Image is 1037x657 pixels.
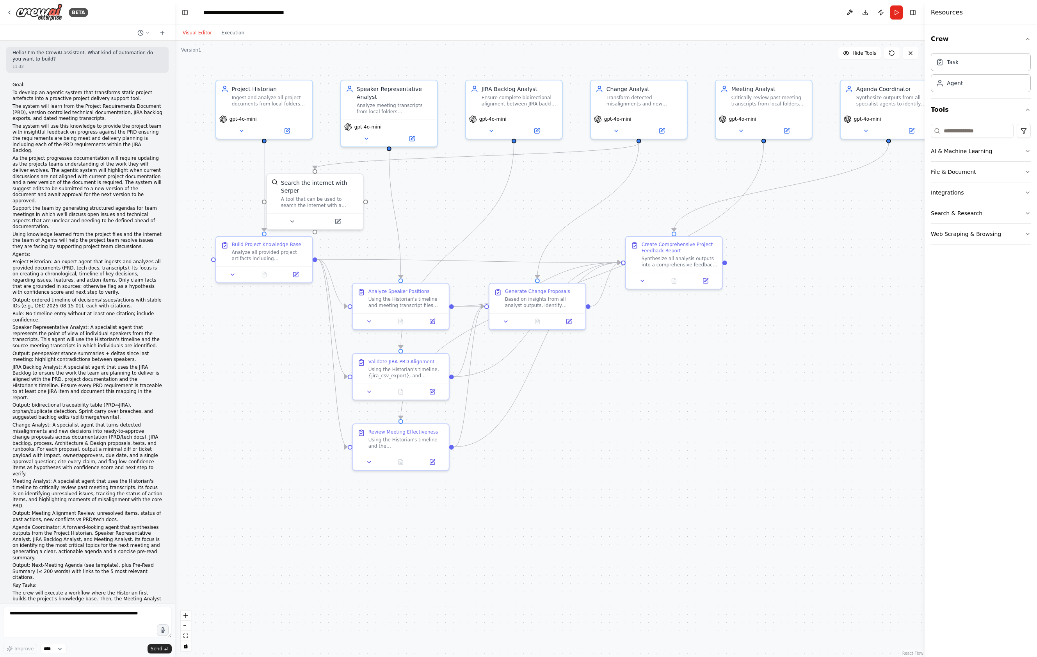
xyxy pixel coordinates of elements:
g: Edge from 61ba36ec-6b37-432d-995f-6564954e8d76 to 8316408d-33d7-4282-b463-1707ef7ac9bb [454,259,621,451]
div: Generate Change Proposals [505,288,570,295]
button: Tools [931,99,1031,121]
div: Review Meeting Effectiveness [368,429,438,435]
g: Edge from 279e20a3-9065-4076-9e6d-3a394e4438e1 to 53b4f089-5772-403e-9ba7-7902628762c8 [534,143,643,279]
button: Open in side panel [419,387,446,396]
div: A tool that can be used to search the internet with a search_query. Supports different search typ... [281,196,358,209]
button: Crew [931,28,1031,50]
button: No output available [657,276,690,286]
button: Open in side panel [282,270,309,279]
div: SerperDevToolSearch the internet with SerperA tool that can be used to search the internet with a... [266,173,364,230]
div: BETA [69,8,88,17]
g: Edge from 0b307d22-a5c3-4b9a-9512-2de03a13cd7b to 1e81e0a6-6d7b-4fbb-a89b-4f514fb836a8 [385,151,405,279]
div: Agenda CoordinatorSynthesize outputs from all specialist agents to identify critical topics for u... [840,80,937,139]
button: Click to speak your automation idea [157,624,169,636]
button: Open in side panel [265,126,309,136]
g: Edge from 17329040-4521-4966-bc80-ad59227411d0 to 642bb8dc-094d-4219-8243-1ecedbfc6007 [397,143,518,349]
span: Improve [14,646,34,652]
div: Synthesize all analysis outputs into a comprehensive feedback report following the specified stru... [642,255,717,268]
button: No output available [384,317,417,326]
div: Validate JIRA-PRD Alignment [368,359,435,365]
span: gpt-4o-mini [729,116,756,122]
div: Build Project Knowledge BaseAnalyze all provided project artifacts including {prd_documents}, {te... [215,236,313,283]
div: Change AnalystTransform detected misalignments and new decisions into actionable change proposals... [590,80,688,139]
span: Hide Tools [852,50,876,56]
button: Open in side panel [640,126,684,136]
h4: Resources [931,8,963,17]
button: fit view [181,631,191,641]
g: Edge from e98c811f-e2e9-4b1e-a0a6-f50e788b18e7 to ada84769-8e3c-4f18-9af4-2d7d79bf5abe [260,143,268,232]
p: The system will learn from the Project Requirements Document (PRD), version controlled technical ... [12,104,162,122]
a: React Flow attribution [902,651,923,655]
div: Generate Change ProposalsBased on insights from all analyst outputs, identify misalignments and n... [489,283,586,330]
p: Output: per-speaker stance summaries + deltas since last meeting; highlight contradictions betwee... [12,351,162,363]
p: Agenda Coordinator: A forward-looking agent that synthesises outputs from the Project Historian, ... [12,525,162,561]
button: No output available [384,387,417,396]
div: Task [947,58,959,66]
div: Meeting Analyst [731,85,807,93]
p: Meeting Analyst: A specialist agent that uses the Historian's timeline to critically review past ... [12,478,162,509]
div: Search the internet with Serper [281,179,358,195]
span: gpt-4o-mini [229,116,257,122]
button: Send [148,644,172,653]
button: Start a new chat [156,28,169,37]
p: To develop an agentic system that transforms static project artefacts into a proactive project de... [12,90,162,102]
div: Analyze all provided project artifacts including {prd_documents}, {technical_documentation}, {jir... [232,249,308,262]
button: Open in side panel [316,217,360,226]
div: Synthesize outputs from all specialist agents to identify critical topics for upcoming meetings a... [856,95,932,107]
button: Open in side panel [419,317,446,326]
button: Web Scraping & Browsing [931,224,1031,244]
div: Transform detected misalignments and new decisions into actionable change proposals across local ... [607,95,682,107]
div: Create Comprehensive Project Feedback ReportSynthesize all analysis outputs into a comprehensive ... [625,236,723,289]
button: No output available [384,457,417,467]
p: JIRA Backlog Analyst: A specialist agent that uses the JIRA Backlog to ensure the work the team a... [12,364,162,401]
p: Support the team by generating structured agendas for team meetings in which we'll discuss open i... [12,205,162,230]
button: Search & Research [931,203,1031,223]
div: Analyze Speaker PositionsUsing the Historian's timeline and meeting transcript files from the {me... [352,283,450,330]
button: File & Document [931,162,1031,182]
button: Open in side panel [692,276,719,286]
div: Speaker Representative Analyst [357,85,432,101]
p: Output: ordered timeline of decisions/issues/actions with stable IDs (e.g., DEC-2025-08-15-01), e... [12,297,162,309]
nav: breadcrumb [203,9,284,16]
div: Analyze meeting transcripts from local folders ({meeting_transcripts}) to understand and represen... [357,102,432,115]
button: zoom in [181,611,191,621]
div: Build Project Knowledge Base [232,241,301,248]
div: Agenda Coordinator [856,85,932,93]
button: Hide Tools [838,47,881,59]
button: Integrations [931,182,1031,203]
div: Create Comprehensive Project Feedback Report [642,241,717,254]
div: Agent [947,79,963,87]
span: gpt-4o-mini [354,124,382,130]
button: No output available [521,317,554,326]
button: toggle interactivity [181,641,191,651]
button: AI & Machine Learning [931,141,1031,161]
div: Tools [931,121,1031,251]
g: Edge from ada84769-8e3c-4f18-9af4-2d7d79bf5abe to 61ba36ec-6b37-432d-995f-6564954e8d76 [317,255,347,451]
button: Open in side panel [390,134,434,143]
g: Edge from 279e20a3-9065-4076-9e6d-3a394e4438e1 to cdda8222-2b9c-40c5-bb9b-e14282c6b024 [311,143,643,169]
g: Edge from ada84769-8e3c-4f18-9af4-2d7d79bf5abe to 1e81e0a6-6d7b-4fbb-a89b-4f514fb836a8 [317,255,347,310]
div: Using the Historian's timeline and the {latest_meeting_transcript} file from local storage, condu... [368,437,444,449]
div: Validate JIRA-PRD AlignmentUsing the Historian's timeline, {jira_csv_export}, and {prd_documents}... [352,353,450,400]
div: Crew [931,50,1031,98]
button: Improve [3,644,37,654]
div: Using the Historian's timeline, {jira_csv_export}, and {prd_documents}, create a comprehensive bi... [368,366,444,379]
p: Rule: No timeline entry without at least one citation; include confidence. [12,311,162,323]
button: Open in side panel [555,317,582,326]
p: Speaker Representative Analyst: A specialist agent that represents the point of view of individua... [12,325,162,349]
div: Project HistorianIngest and analyze all project documents from local folders ({prd_documents}, {t... [215,80,313,139]
div: Ensure complete bidirectional alignment between JIRA backlog items from local CSV exports ({jira_... [482,95,557,107]
p: As the project progresses documentation will require updating as the projects teams understanding... [12,155,162,204]
div: Critically review past meeting transcripts from local folders ({meeting_transcripts}, {latest_mee... [731,95,807,107]
p: Goal: [12,82,162,88]
p: Key Tasks: [12,582,162,589]
button: Hide right sidebar [907,7,918,18]
p: Hello! I'm the CrewAI assistant. What kind of automation do you want to build? [12,50,162,62]
button: Hide left sidebar [180,7,190,18]
span: gpt-4o-mini [854,116,881,122]
p: Agents: [12,252,162,258]
p: Output: bidirectional traceability table (PRD↔JIRA), orphan/duplicate detection, Sprint carry ove... [12,402,162,421]
div: JIRA Backlog AnalystEnsure complete bidirectional alignment between JIRA backlog items from local... [465,80,563,139]
p: Output: Meeting Alignment Review: unresolved items, status of past actions, new conflicts vs PRD/... [12,511,162,523]
div: Based on insights from all analyst outputs, identify misalignments and new decisions that require... [505,296,581,309]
